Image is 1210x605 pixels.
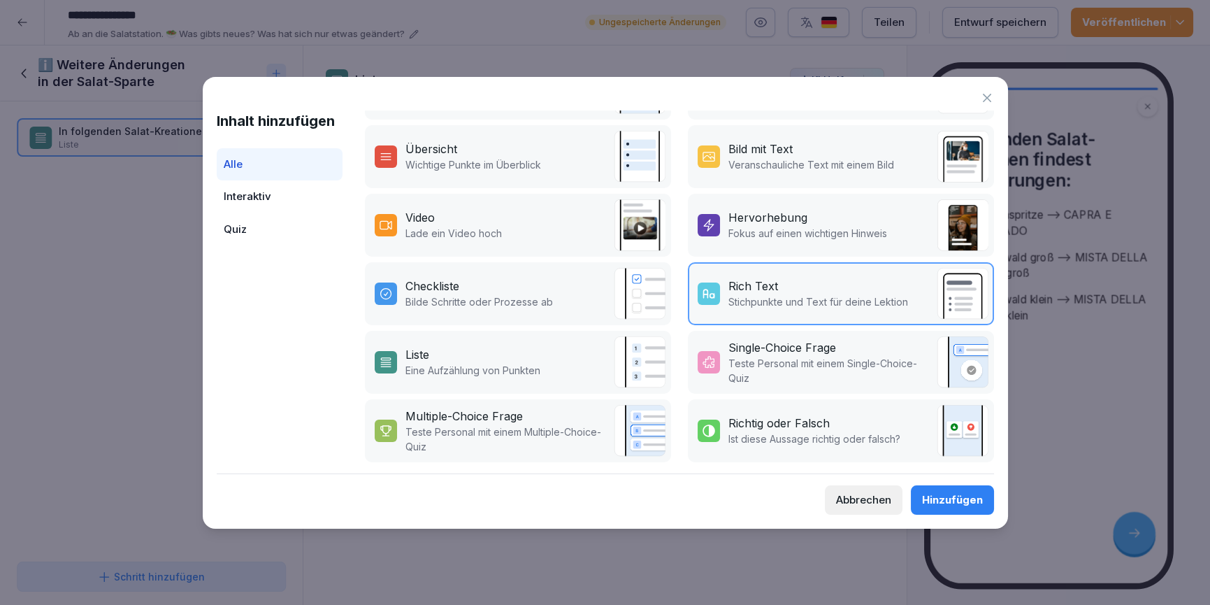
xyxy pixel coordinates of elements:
[937,268,988,320] img: richtext.svg
[937,336,988,388] img: single_choice_quiz.svg
[405,141,457,157] div: Übersicht
[217,148,343,181] div: Alle
[405,425,607,454] p: Teste Personal mit einem Multiple-Choice-Quiz
[405,408,523,425] div: Multiple-Choice Frage
[728,141,793,157] div: Bild mit Text
[405,363,540,378] p: Eine Aufzählung von Punkten
[405,209,435,226] div: Video
[614,405,665,457] img: quiz.svg
[405,157,541,172] p: Wichtige Punkte im Überblick
[614,131,665,183] img: overview.svg
[728,209,807,226] div: Hervorhebung
[836,492,891,508] div: Abbrechen
[728,415,830,432] div: Richtig oder Falsch
[937,405,988,457] img: true_false.svg
[405,346,429,363] div: Liste
[728,339,836,356] div: Single-Choice Frage
[217,213,343,246] div: Quiz
[405,278,459,294] div: Checkliste
[728,432,900,446] p: Ist diese Aussage richtig oder falsch?
[614,268,665,320] img: checklist.svg
[614,199,665,251] img: video.png
[728,226,887,241] p: Fokus auf einen wichtigen Hinweis
[728,356,930,385] p: Teste Personal mit einem Single-Choice-Quiz
[728,157,894,172] p: Veranschauliche Text mit einem Bild
[728,278,778,294] div: Rich Text
[405,226,502,241] p: Lade ein Video hoch
[728,294,908,309] p: Stichpunkte und Text für deine Lektion
[217,111,343,131] h1: Inhalt hinzufügen
[825,485,902,515] button: Abbrechen
[405,294,553,309] p: Bilde Schritte oder Prozesse ab
[614,336,665,388] img: list.svg
[911,485,994,515] button: Hinzufügen
[937,199,988,251] img: callout.png
[922,492,983,508] div: Hinzufügen
[217,180,343,213] div: Interaktiv
[937,131,988,183] img: text_image.png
